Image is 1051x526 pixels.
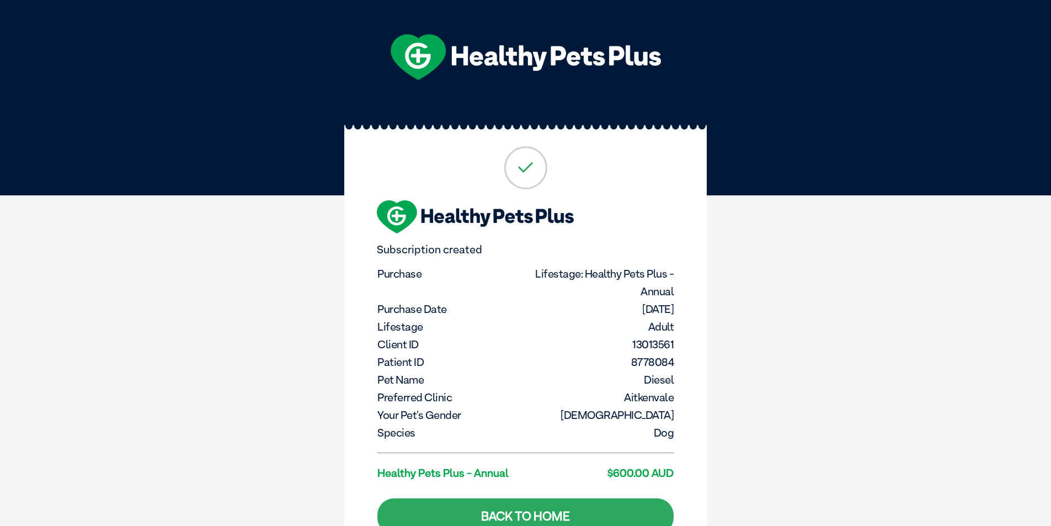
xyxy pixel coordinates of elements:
dd: [DATE] [527,300,674,318]
dd: $600.00 AUD [527,464,674,482]
dt: Healthy Pets Plus - Annual [377,464,525,482]
dt: Purchase [377,265,525,283]
img: hpp-logo [377,200,574,233]
dd: [DEMOGRAPHIC_DATA] [527,406,674,424]
p: Subscription created [377,243,674,256]
dd: Dog [527,424,674,442]
dd: Aitkenvale [527,389,674,406]
dd: 13013561 [527,336,674,353]
dt: Client ID [377,336,525,353]
dt: Purchase Date [377,300,525,318]
dd: Adult [527,318,674,336]
dt: Preferred Clinic [377,389,525,406]
dd: Lifestage: Healthy Pets Plus - Annual [527,265,674,300]
dt: Pet Name [377,371,525,389]
dt: Your pet's gender [377,406,525,424]
dd: Diesel [527,371,674,389]
dt: Lifestage [377,318,525,336]
dt: Patient ID [377,353,525,371]
dd: 8778084 [527,353,674,371]
dt: Species [377,424,525,442]
img: hpp-logo-landscape-green-white.png [391,34,661,80]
